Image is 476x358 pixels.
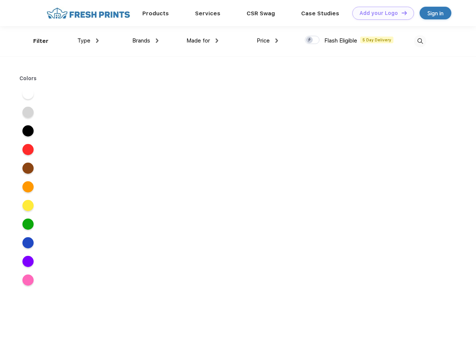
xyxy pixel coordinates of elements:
div: Colors [14,75,43,82]
span: Price [257,37,270,44]
span: Flash Eligible [324,37,357,44]
img: desktop_search.svg [414,35,426,47]
a: Sign in [420,7,451,19]
span: Made for [186,37,210,44]
span: 5 Day Delivery [360,37,393,43]
img: dropdown.png [216,38,218,43]
img: DT [402,11,407,15]
div: Add your Logo [359,10,398,16]
a: Products [142,10,169,17]
div: Sign in [427,9,443,18]
div: Filter [33,37,49,45]
img: dropdown.png [96,38,99,43]
span: Brands [132,37,150,44]
img: dropdown.png [275,38,278,43]
img: dropdown.png [156,38,158,43]
span: Type [77,37,90,44]
img: fo%20logo%202.webp [44,7,132,20]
